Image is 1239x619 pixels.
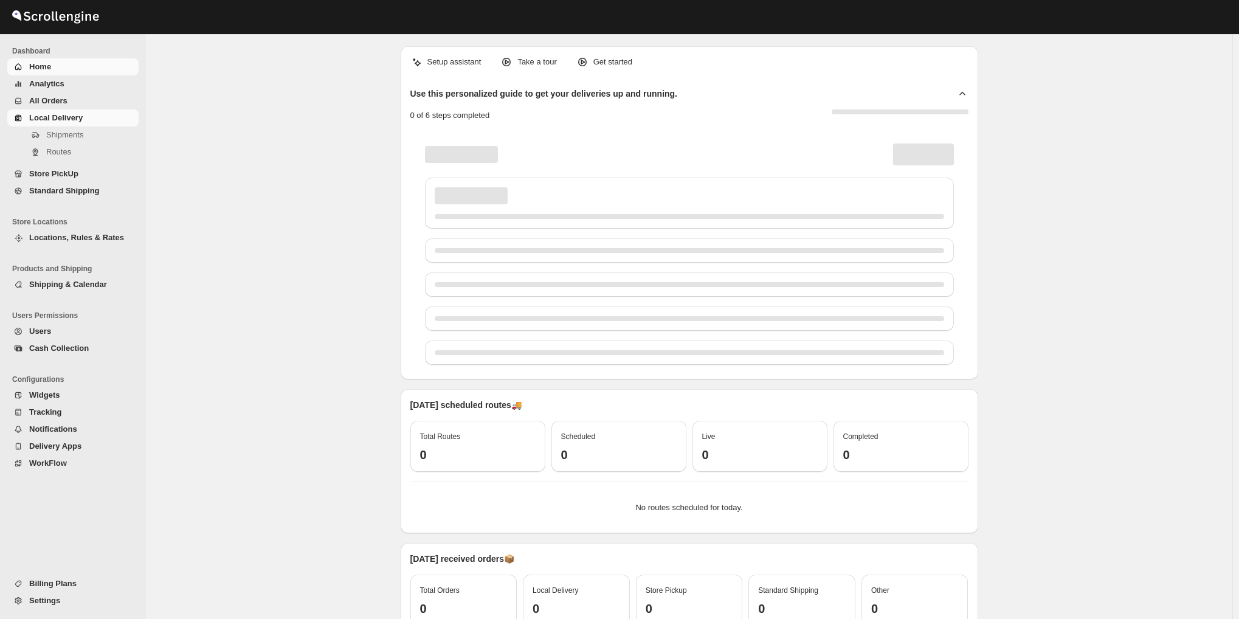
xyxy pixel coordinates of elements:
[29,96,67,105] span: All Orders
[7,323,139,340] button: Users
[871,586,889,595] span: Other
[12,217,140,227] span: Store Locations
[533,586,578,595] span: Local Delivery
[29,424,77,434] span: Notifications
[29,79,64,88] span: Analytics
[410,109,490,122] p: 0 of 6 steps completed
[702,432,716,441] span: Live
[7,92,139,109] button: All Orders
[7,404,139,421] button: Tracking
[29,233,124,242] span: Locations, Rules & Rates
[7,421,139,438] button: Notifications
[427,56,481,68] p: Setup assistant
[420,601,508,616] h3: 0
[29,62,51,71] span: Home
[420,502,959,514] p: No routes scheduled for today.
[7,455,139,472] button: WorkFlow
[29,169,78,178] span: Store PickUp
[517,56,556,68] p: Take a tour
[410,553,968,565] p: [DATE] received orders 📦
[7,126,139,144] button: Shipments
[12,264,140,274] span: Products and Shipping
[7,75,139,92] button: Analytics
[561,432,596,441] span: Scheduled
[12,375,140,384] span: Configurations
[7,58,139,75] button: Home
[420,448,536,462] h3: 0
[7,229,139,246] button: Locations, Rules & Rates
[410,399,968,411] p: [DATE] scheduled routes 🚚
[646,601,733,616] h3: 0
[29,113,83,122] span: Local Delivery
[593,56,632,68] p: Get started
[410,88,678,100] h2: Use this personalized guide to get your deliveries up and running.
[7,340,139,357] button: Cash Collection
[758,601,846,616] h3: 0
[12,46,140,56] span: Dashboard
[7,592,139,609] button: Settings
[7,276,139,293] button: Shipping & Calendar
[843,448,959,462] h3: 0
[29,186,100,195] span: Standard Shipping
[7,144,139,161] button: Routes
[758,586,818,595] span: Standard Shipping
[29,458,67,468] span: WorkFlow
[871,601,959,616] h3: 0
[29,390,60,399] span: Widgets
[420,586,460,595] span: Total Orders
[561,448,677,462] h3: 0
[29,344,89,353] span: Cash Collection
[29,596,60,605] span: Settings
[12,311,140,320] span: Users Permissions
[420,432,461,441] span: Total Routes
[533,601,620,616] h3: 0
[410,131,968,370] div: Page loading
[29,441,81,451] span: Delivery Apps
[7,575,139,592] button: Billing Plans
[646,586,687,595] span: Store Pickup
[29,579,77,588] span: Billing Plans
[7,438,139,455] button: Delivery Apps
[702,448,818,462] h3: 0
[46,147,71,156] span: Routes
[46,130,83,139] span: Shipments
[29,407,61,417] span: Tracking
[29,327,51,336] span: Users
[843,432,878,441] span: Completed
[29,280,107,289] span: Shipping & Calendar
[7,387,139,404] button: Widgets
